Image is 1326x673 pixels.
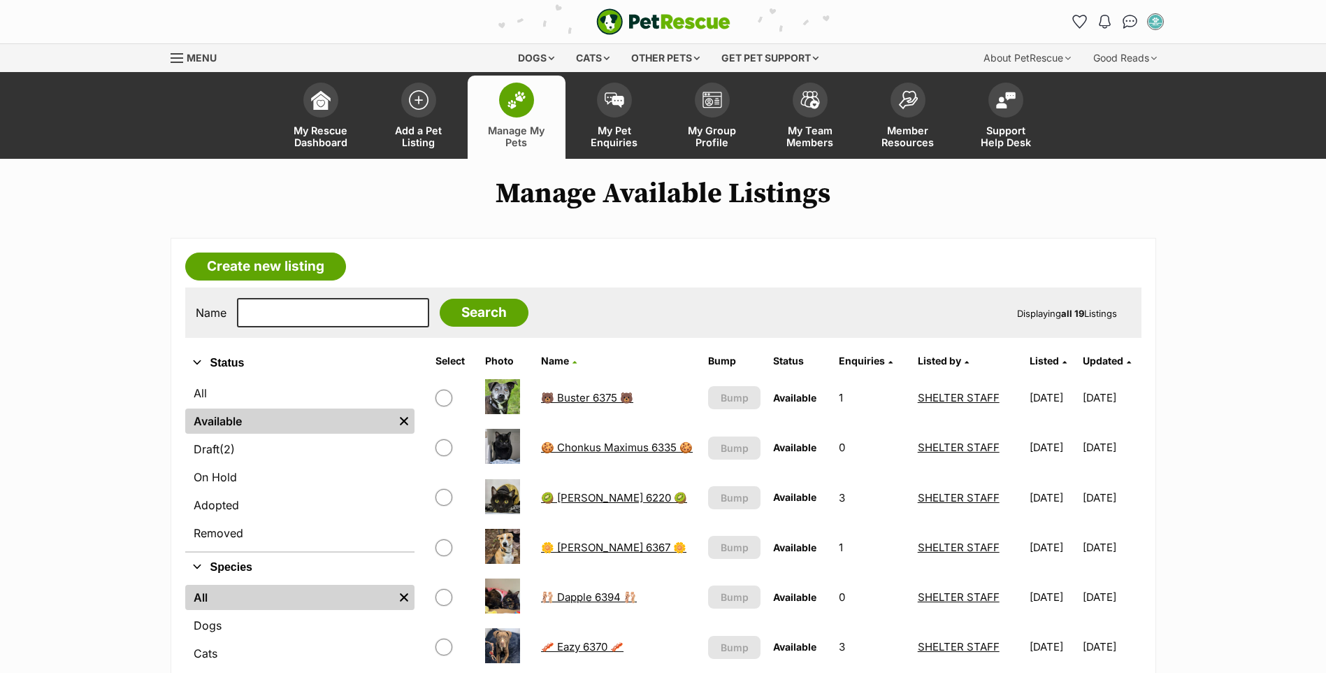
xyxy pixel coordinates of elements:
[541,391,633,404] a: 🐻 Buster 6375 🐻
[1083,355,1131,367] a: Updated
[702,92,722,108] img: group-profile-icon-3fa3cf56718a62981997c0bc7e787c4b2cf8bcc04b72c1350f741eb67cf2f40e.svg
[1083,44,1167,72] div: Good Reads
[507,91,526,109] img: manage-my-pets-icon-02211641906a0b7f246fdf0571729dbe1e7629f14944591b6c1af311fb30b64b.svg
[974,44,1081,72] div: About PetRescue
[394,585,415,610] a: Remove filter
[1083,423,1140,472] td: [DATE]
[768,350,833,372] th: Status
[1030,355,1059,367] span: Listed
[918,355,969,367] a: Listed by
[185,558,415,576] button: Species
[721,640,749,655] span: Bump
[800,91,820,109] img: team-members-icon-5396bd8760b3fe7c0b43da4ab00e1e3bb1a5d9ba89233759b79545d2d3fc5d0d.svg
[1094,10,1116,33] button: Notifications
[761,76,859,159] a: My Team Members
[833,623,910,671] td: 3
[996,92,1016,108] img: help-desk-icon-fdf02630f3aa405de69fd3d07c3f3aa587a6932b1a1747fa1d2bba05be0121f9.svg
[721,590,749,604] span: Bump
[1069,10,1091,33] a: Favourites
[773,441,816,453] span: Available
[430,350,478,372] th: Select
[779,125,842,148] span: My Team Members
[1061,308,1084,319] strong: all 19
[833,374,910,422] td: 1
[918,491,1000,504] a: SHELTER STAFF
[918,541,1000,554] a: SHELTER STAFF
[974,125,1037,148] span: Support Help Desk
[541,541,686,554] a: 🌼 [PERSON_NAME] 6367 🌼
[1144,10,1167,33] button: My account
[605,92,624,108] img: pet-enquiries-icon-7e3ad2cf08bfb03b45e93fb7055b45f3efa6380592205ae92323e6603595dc1f.svg
[877,125,939,148] span: Member Resources
[272,76,370,159] a: My Rescue Dashboard
[541,491,687,504] a: 🥝 [PERSON_NAME] 6220 🥝
[468,76,565,159] a: Manage My Pets
[708,437,760,460] button: Bump
[508,44,564,72] div: Dogs
[1017,308,1117,319] span: Displaying Listings
[219,441,235,458] span: (2)
[859,76,957,159] a: Member Resources
[773,491,816,503] span: Available
[621,44,709,72] div: Other pets
[185,465,415,490] a: On Hold
[541,441,693,454] a: 🍪 Chonkus Maximus 6335 🍪
[721,390,749,405] span: Bump
[773,591,816,603] span: Available
[185,613,415,638] a: Dogs
[898,90,918,109] img: member-resources-icon-8e73f808a243e03378d46382f2149f9095a855e16c252ad45f914b54edf8863c.svg
[185,520,415,546] a: Removed
[187,52,217,64] span: Menu
[583,125,646,148] span: My Pet Enquiries
[480,350,534,372] th: Photo
[773,392,816,404] span: Available
[712,44,828,72] div: Get pet support
[708,486,760,509] button: Bump
[440,299,528,327] input: Search
[185,585,394,610] a: All
[957,76,1055,159] a: Support Help Desk
[596,8,730,35] a: PetRescue
[708,386,760,409] button: Bump
[185,641,415,666] a: Cats
[1099,15,1110,29] img: notifications-46538b983faf8c2785f20acdc204bb7945ddae34d4c08c2a6579f10ce5e182be.svg
[185,409,394,434] a: Available
[387,125,450,148] span: Add a Pet Listing
[708,636,760,659] button: Bump
[1148,15,1162,29] img: SHELTER STAFF profile pic
[311,90,331,110] img: dashboard-icon-eb2f2d2d3e046f16d808141f083e7271f6b2e854fb5c12c21221c1fb7104beca.svg
[1123,15,1137,29] img: chat-41dd97257d64d25036548639549fe6c8038ab92f7586957e7f3b1b290dea8141.svg
[918,355,961,367] span: Listed by
[833,523,910,572] td: 1
[394,409,415,434] a: Remove filter
[721,490,749,505] span: Bump
[721,540,749,555] span: Bump
[918,441,1000,454] a: SHELTER STAFF
[721,441,749,455] span: Bump
[1030,355,1067,367] a: Listed
[708,536,760,559] button: Bump
[289,125,352,148] span: My Rescue Dashboard
[1024,573,1081,621] td: [DATE]
[833,474,910,522] td: 3
[681,125,744,148] span: My Group Profile
[839,355,885,367] span: translation missing: en.admin.listings.index.attributes.enquiries
[185,253,346,281] a: Create new listing
[1083,623,1140,671] td: [DATE]
[171,44,226,69] a: Menu
[1024,623,1081,671] td: [DATE]
[1083,474,1140,522] td: [DATE]
[1069,10,1167,33] ul: Account quick links
[596,8,730,35] img: logo-e224e6f780fb5917bec1dbf3a21bbac754714ae5b6737aabdf751b685950b380.svg
[833,573,910,621] td: 0
[1083,374,1140,422] td: [DATE]
[1024,523,1081,572] td: [DATE]
[773,541,816,553] span: Available
[839,355,893,367] a: Enquiries
[541,355,577,367] a: Name
[1083,523,1140,572] td: [DATE]
[1083,573,1140,621] td: [DATE]
[918,640,1000,653] a: SHELTER STAFF
[1024,374,1081,422] td: [DATE]
[708,586,760,609] button: Bump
